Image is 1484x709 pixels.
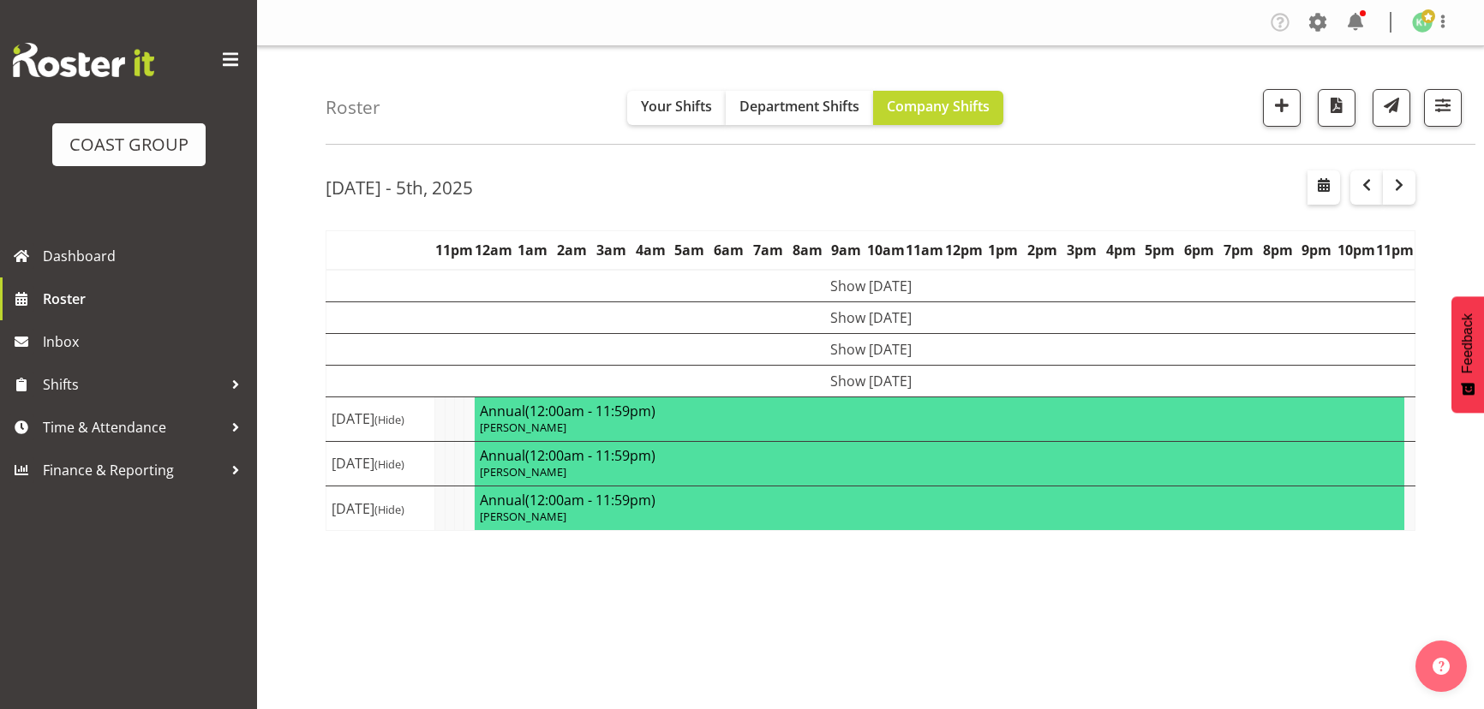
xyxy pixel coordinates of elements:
[480,492,1400,509] h4: Annual
[944,230,984,270] th: 12pm
[631,230,670,270] th: 4am
[1373,89,1410,127] button: Send a list of all shifts for the selected filtered period to all rostered employees.
[43,243,248,269] span: Dashboard
[627,91,726,125] button: Your Shifts
[480,420,566,435] span: [PERSON_NAME]
[326,333,1415,365] td: Show [DATE]
[326,270,1415,302] td: Show [DATE]
[326,301,1415,333] td: Show [DATE]
[592,230,631,270] th: 3am
[326,176,473,199] h2: [DATE] - 5th, 2025
[553,230,592,270] th: 2am
[670,230,709,270] th: 5am
[480,509,566,524] span: [PERSON_NAME]
[1460,313,1475,373] span: Feedback
[43,414,223,440] span: Time & Attendance
[1433,658,1450,675] img: help-xxl-2.png
[1412,12,1433,33] img: kade-tiatia1141.jpg
[480,447,1400,464] h4: Annual
[787,230,827,270] th: 8am
[1451,296,1484,413] button: Feedback - Show survey
[1180,230,1219,270] th: 6pm
[1140,230,1180,270] th: 5pm
[326,98,380,117] h4: Roster
[709,230,749,270] th: 6am
[43,457,223,483] span: Finance & Reporting
[1062,230,1102,270] th: 3pm
[1424,89,1462,127] button: Filter Shifts
[827,230,866,270] th: 9am
[1376,230,1415,270] th: 11pm
[984,230,1023,270] th: 1pm
[480,464,566,480] span: [PERSON_NAME]
[326,441,435,486] td: [DATE]
[739,97,859,116] span: Department Shifts
[1219,230,1259,270] th: 7pm
[1337,230,1376,270] th: 10pm
[13,43,154,77] img: Rosterit website logo
[474,230,513,270] th: 12am
[374,412,404,427] span: (Hide)
[43,286,248,312] span: Roster
[1318,89,1355,127] button: Download a PDF of the roster according to the set date range.
[1297,230,1337,270] th: 9pm
[513,230,553,270] th: 1am
[43,372,223,397] span: Shifts
[641,97,712,116] span: Your Shifts
[873,91,1003,125] button: Company Shifts
[374,456,404,472] span: (Hide)
[326,486,435,531] td: [DATE]
[326,365,1415,396] td: Show [DATE]
[525,446,655,465] span: (12:00am - 11:59pm)
[1023,230,1062,270] th: 2pm
[326,396,435,441] td: [DATE]
[374,502,404,517] span: (Hide)
[866,230,906,270] th: 10am
[1258,230,1297,270] th: 8pm
[480,402,1400,420] h4: Annual
[887,97,990,116] span: Company Shifts
[69,132,188,158] div: COAST GROUP
[435,230,475,270] th: 11pm
[906,230,945,270] th: 11am
[1307,170,1340,205] button: Select a specific date within the roster.
[43,329,248,354] span: Inbox
[525,491,655,509] span: (12:00am - 11:59pm)
[749,230,788,270] th: 7am
[525,402,655,420] span: (12:00am - 11:59pm)
[1101,230,1140,270] th: 4pm
[726,91,873,125] button: Department Shifts
[1263,89,1301,127] button: Add a new shift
